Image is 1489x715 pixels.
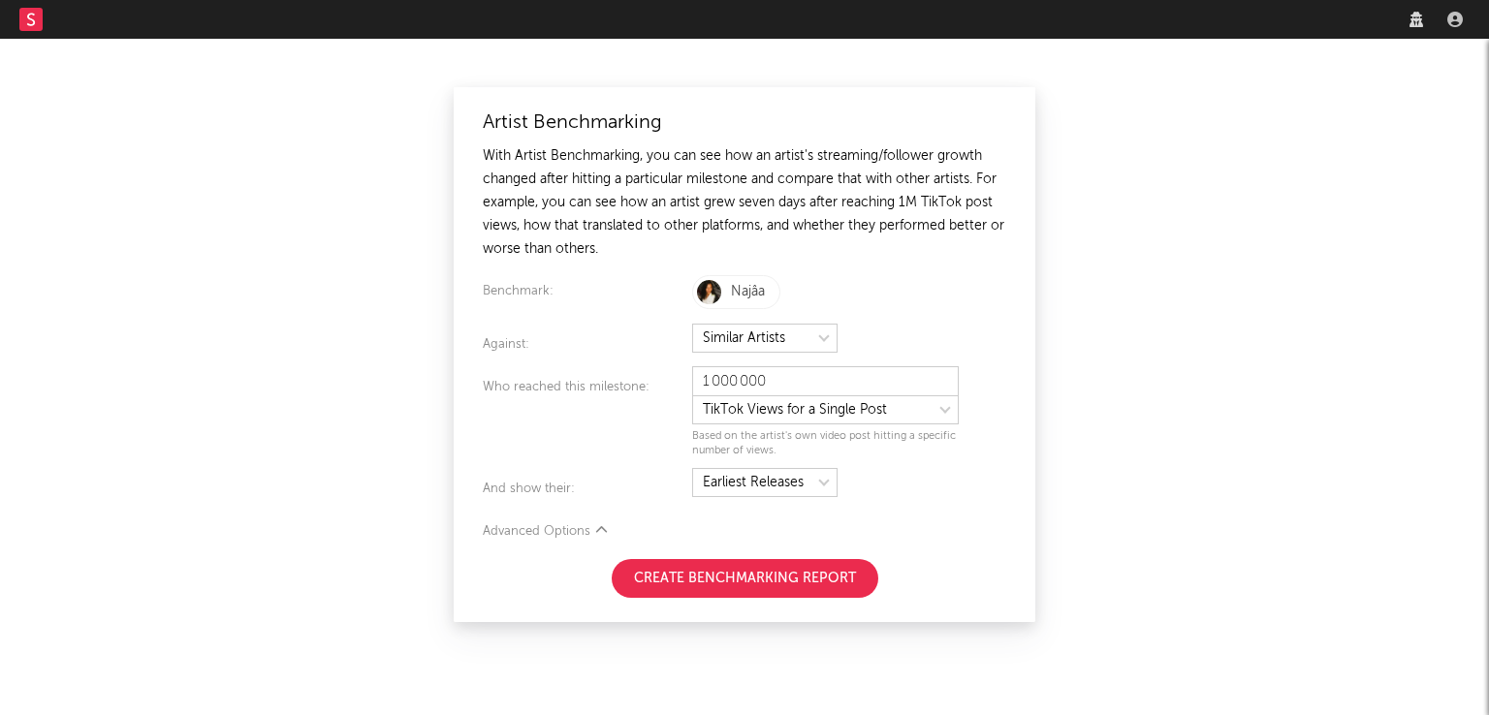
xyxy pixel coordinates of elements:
div: Artist Benchmarking [483,111,1006,135]
div: And show their: [483,478,692,501]
div: With Artist Benchmarking, you can see how an artist's streaming/follower growth changed after hit... [483,144,1006,261]
div: Benchmark: [483,280,692,314]
input: eg. 1 000 000 [692,366,959,395]
div: Najâa [731,280,765,303]
div: Advanced Options [483,520,1006,544]
div: Against: [483,333,692,357]
div: Who reached this milestone: [483,376,692,458]
div: Based on the artist's own video post hitting a specific number of views. [692,429,959,458]
button: Create Benchmarking Report [612,559,878,598]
